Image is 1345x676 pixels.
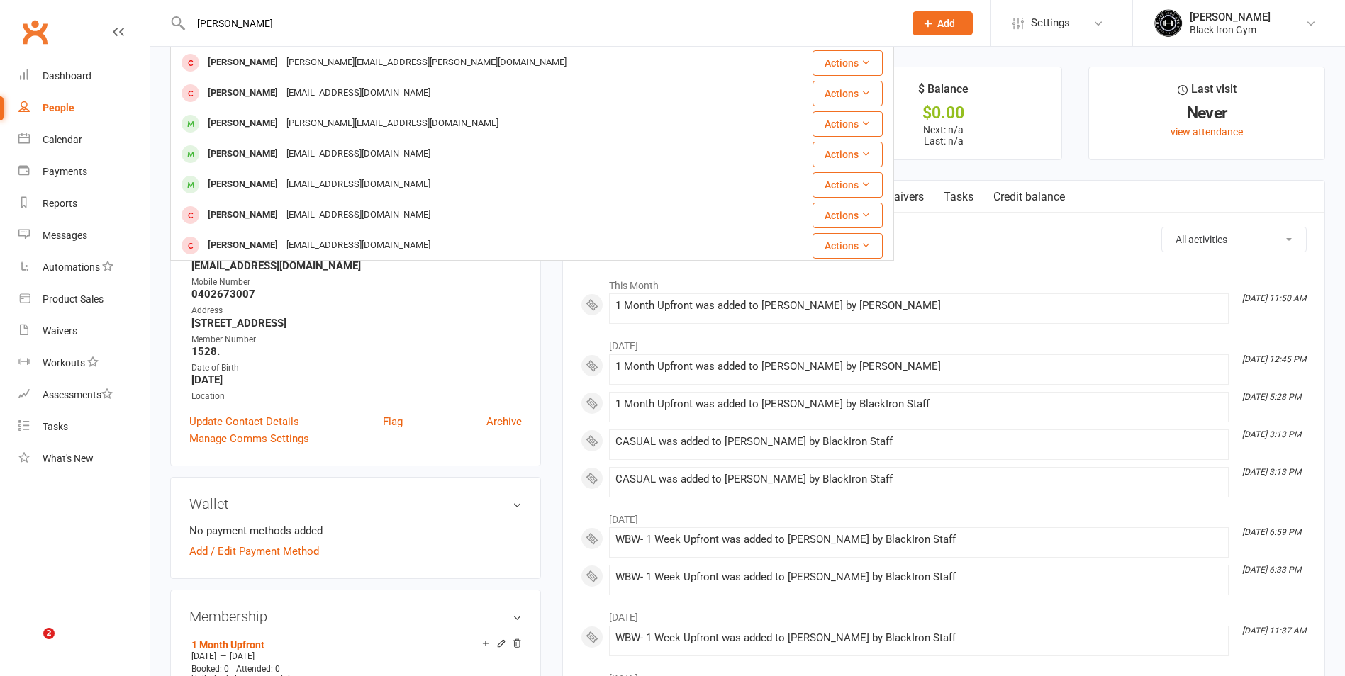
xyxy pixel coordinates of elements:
div: [PERSON_NAME] [203,144,282,164]
div: [EMAIL_ADDRESS][DOMAIN_NAME] [282,235,435,256]
span: Settings [1031,7,1070,39]
div: WBW- 1 Week Upfront was added to [PERSON_NAME] by BlackIron Staff [615,534,1222,546]
i: [DATE] 3:13 PM [1242,429,1301,439]
a: view attendance [1171,126,1243,137]
div: Dashboard [43,70,91,81]
div: [PERSON_NAME] [203,52,282,73]
div: What's New [43,453,94,464]
i: [DATE] 6:33 PM [1242,565,1301,575]
div: People [43,102,74,113]
button: Actions [813,50,883,76]
li: [DATE] [581,331,1307,354]
div: — [188,650,522,662]
div: Date of Birth [191,361,522,375]
iframe: Intercom live chat [14,628,48,662]
i: [DATE] 6:59 PM [1242,527,1301,537]
div: WBW- 1 Week Upfront was added to [PERSON_NAME] by BlackIron Staff [615,632,1222,644]
div: 1 Month Upfront was added to [PERSON_NAME] by [PERSON_NAME] [615,361,1222,373]
i: [DATE] 5:28 PM [1242,392,1301,402]
div: 1 Month Upfront was added to [PERSON_NAME] by BlackIron Staff [615,398,1222,410]
i: [DATE] 12:45 PM [1242,354,1306,364]
strong: 1528. [191,345,522,358]
a: Tasks [18,411,150,443]
li: [DATE] [581,505,1307,527]
strong: [DATE] [191,373,522,386]
span: [DATE] [230,651,255,661]
div: Black Iron Gym [1190,23,1271,36]
a: Calendar [18,124,150,156]
div: [PERSON_NAME] [203,83,282,103]
input: Search... [186,13,894,33]
div: Assessments [43,389,113,400]
div: Waivers [43,325,77,337]
div: [PERSON_NAME] [203,235,282,256]
li: No payment methods added [189,522,522,539]
div: [PERSON_NAME][EMAIL_ADDRESS][PERSON_NAME][DOMAIN_NAME] [282,52,571,73]
div: Location [191,390,522,403]
div: [EMAIL_ADDRESS][DOMAIN_NAME] [282,205,435,225]
a: Clubworx [17,14,52,50]
a: Manage Comms Settings [189,430,309,447]
div: [PERSON_NAME] [203,113,282,134]
a: What's New [18,443,150,475]
button: Add [913,11,973,35]
img: thumb_image1623296242.png [1154,9,1183,38]
div: Mobile Number [191,276,522,289]
a: Workouts [18,347,150,379]
div: 1 Month Upfront was added to [PERSON_NAME] by [PERSON_NAME] [615,300,1222,312]
i: [DATE] 11:37 AM [1242,626,1306,636]
i: [DATE] 11:50 AM [1242,293,1306,303]
a: People [18,92,150,124]
a: Add / Edit Payment Method [189,543,319,560]
li: [DATE] [581,602,1307,625]
div: $ Balance [918,80,969,106]
div: Calendar [43,134,82,145]
div: Address [191,304,522,317]
div: Automations [43,261,100,273]
div: Last visit [1178,80,1237,106]
div: [PERSON_NAME] [1190,11,1271,23]
h3: Wallet [189,496,522,512]
a: Waivers [874,181,934,213]
a: Dashboard [18,60,150,92]
h3: Membership [189,609,522,624]
i: [DATE] 3:13 PM [1242,467,1301,477]
strong: [STREET_ADDRESS] [191,317,522,329]
div: Messages [43,230,87,241]
div: [EMAIL_ADDRESS][DOMAIN_NAME] [282,144,435,164]
a: Assessments [18,379,150,411]
span: [DATE] [191,651,216,661]
span: Attended: 0 [236,664,280,674]
button: Actions [813,81,883,106]
div: Product Sales [43,293,104,305]
div: Reports [43,198,77,209]
div: $0.00 [839,106,1049,120]
div: Member Number [191,333,522,347]
a: Product Sales [18,283,150,315]
div: CASUAL was added to [PERSON_NAME] by BlackIron Staff [615,473,1222,485]
div: [EMAIL_ADDRESS][DOMAIN_NAME] [282,174,435,195]
a: Update Contact Details [189,413,299,430]
a: Archive [486,413,522,430]
li: This Month [581,271,1307,293]
div: Tasks [43,421,68,432]
p: Next: n/a Last: n/a [839,124,1049,147]
div: [PERSON_NAME] [203,174,282,195]
span: Booked: 0 [191,664,229,674]
strong: 0402673007 [191,288,522,300]
button: Actions [813,203,883,228]
div: Never [1102,106,1312,120]
strong: [EMAIL_ADDRESS][DOMAIN_NAME] [191,259,522,272]
div: [PERSON_NAME][EMAIL_ADDRESS][DOMAIN_NAME] [282,113,503,134]
a: Credit balance [983,181,1075,213]
h3: Activity [581,227,1307,249]
a: Flag [383,413,403,430]
button: Actions [813,233,883,259]
div: Payments [43,166,87,177]
button: Actions [813,142,883,167]
span: Add [937,18,955,29]
a: Automations [18,252,150,283]
a: Waivers [18,315,150,347]
div: CASUAL was added to [PERSON_NAME] by BlackIron Staff [615,436,1222,448]
button: Actions [813,172,883,198]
